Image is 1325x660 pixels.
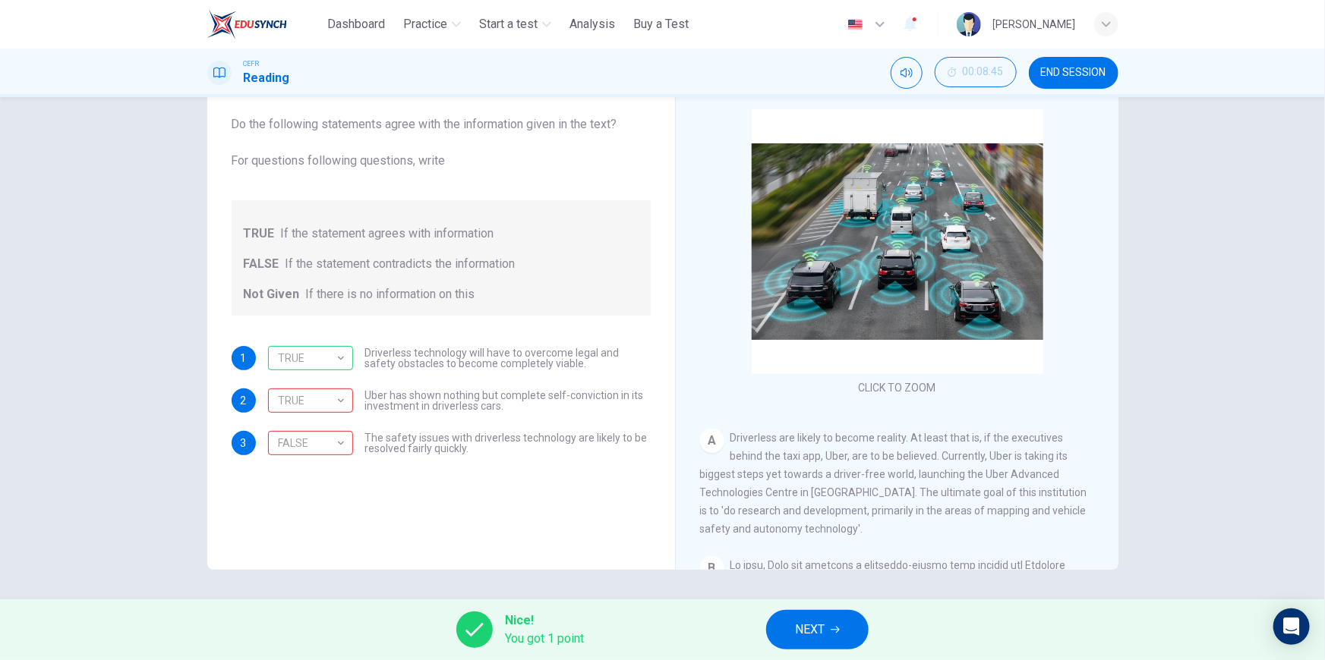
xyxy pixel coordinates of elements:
[505,611,584,630] span: Nice!
[473,11,557,38] button: Start a test
[321,11,391,38] button: Dashboard
[281,225,494,243] span: If the statement agrees with information
[241,395,247,406] span: 2
[365,390,651,411] span: Uber has shown nothing but complete self-conviction in its investment in driverless cars.
[505,630,584,648] span: You got 1 point
[244,225,275,243] span: TRUE
[241,353,247,363] span: 1
[403,15,447,33] span: Practice
[207,9,322,39] a: ELTC logo
[563,11,621,38] button: Analysis
[244,255,279,273] span: FALSE
[232,115,651,170] span: Do the following statements agree with the information given in the text? For questions following...
[700,429,724,453] div: A
[365,347,651,369] span: Driverless technology will have to overcome legal and safety obstacles to become completely viable.
[244,58,260,69] span: CEFR
[891,57,923,89] div: Mute
[1029,57,1118,89] button: END SESSION
[268,379,348,423] div: TRUE
[244,69,290,87] h1: Reading
[241,438,247,448] span: 3
[627,11,695,38] button: Buy a Test
[700,432,1087,535] span: Driverless are likely to become reality. At least that is, if the executives behind the taxi app,...
[963,66,1004,78] span: 00:08:45
[633,15,689,33] span: Buy a Test
[244,285,300,303] span: Not Given
[207,9,287,39] img: ELTC logo
[365,432,651,454] span: The safety issues with driverless technology are likely to be resolved fairly quickly.
[327,15,385,33] span: Dashboard
[268,388,353,413] div: FALSE
[795,619,825,640] span: NEXT
[846,19,865,30] img: en
[935,57,1017,89] div: Hide
[479,15,538,33] span: Start a test
[306,285,475,303] span: If there is no information on this
[1041,67,1106,79] span: END SESSION
[268,337,348,380] div: TRUE
[993,15,1076,33] div: [PERSON_NAME]
[569,15,615,33] span: Analysis
[397,11,467,38] button: Practice
[935,57,1017,87] button: 00:08:45
[700,556,724,580] div: B
[268,346,353,370] div: TRUE
[286,255,516,273] span: If the statement contradicts the information
[1273,608,1310,645] div: Open Intercom Messenger
[268,422,348,465] div: FALSE
[957,12,981,36] img: Profile picture
[766,610,869,649] button: NEXT
[268,431,353,455] div: Not Given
